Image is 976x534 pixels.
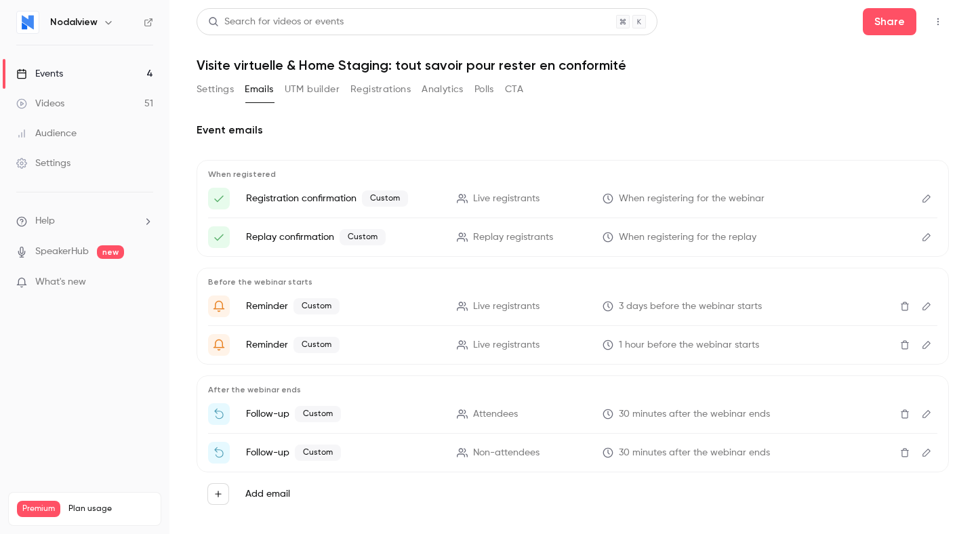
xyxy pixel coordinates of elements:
span: Premium [17,501,60,517]
li: Voici votre lien d'accès à la Masterclass : {{ event_name }}! [208,226,937,248]
button: Share [863,8,916,35]
span: 30 minutes after the webinar ends [619,446,770,460]
span: Attendees [473,407,518,422]
h1: Visite virtuelle & Home Staging: tout savoir pour rester en conformité [197,57,949,73]
button: Delete [894,442,916,464]
span: Custom [293,337,340,353]
p: When registered [208,169,937,180]
span: Custom [293,298,340,314]
span: Live registrants [473,192,540,206]
p: Registration confirmation [246,190,441,207]
button: Analytics [422,79,464,100]
li: {{ event_name }} est sur le point de commencer [208,334,937,356]
span: Custom [340,229,386,245]
div: Videos [16,97,64,110]
span: Replay registrants [473,230,553,245]
span: new [97,245,124,259]
button: Delete [894,403,916,425]
p: Follow-up [246,445,441,461]
button: Edit [916,295,937,317]
button: Emails [245,79,273,100]
button: CTA [505,79,523,100]
span: Custom [295,445,341,461]
span: What's new [35,275,86,289]
span: 3 days before the webinar starts [619,300,762,314]
p: Follow-up [246,406,441,422]
div: Audience [16,127,77,140]
h6: Nodalview [50,16,98,29]
button: Edit [916,403,937,425]
p: Before the webinar starts [208,276,937,287]
div: Search for videos or events [208,15,344,29]
p: Replay confirmation [246,229,441,245]
button: Polls [474,79,494,100]
p: After the webinar ends [208,384,937,395]
button: Edit [916,188,937,209]
span: When registering for the replay [619,230,756,245]
button: Delete [894,334,916,356]
button: Settings [197,79,234,100]
button: Registrations [350,79,411,100]
li: Rappel : La Masterclass "{{ event_name }}" approche ! [208,295,937,317]
button: Edit [916,226,937,248]
li: Regardez le replay de la Masterclass : {{ event_name }} [208,442,937,464]
li: Voici votre lien d'accès à notre webinaire :{{ event_name }}! [208,188,937,209]
span: Live registrants [473,300,540,314]
span: Custom [362,190,408,207]
li: help-dropdown-opener [16,214,153,228]
span: Plan usage [68,504,152,514]
li: Merci de votre participation à notre Masterclass : {{ event_name }} [208,403,937,425]
span: Live registrants [473,338,540,352]
span: Custom [295,406,341,422]
span: Non-attendees [473,446,540,460]
label: Add email [245,487,290,501]
a: SpeakerHub [35,245,89,259]
button: UTM builder [285,79,340,100]
span: When registering for the webinar [619,192,765,206]
button: Delete [894,295,916,317]
p: Reminder [246,337,441,353]
h2: Event emails [197,122,949,138]
span: 1 hour before the webinar starts [619,338,759,352]
button: Edit [916,442,937,464]
span: Help [35,214,55,228]
img: Nodalview [17,12,39,33]
div: Settings [16,157,70,170]
span: 30 minutes after the webinar ends [619,407,770,422]
div: Events [16,67,63,81]
button: Edit [916,334,937,356]
p: Reminder [246,298,441,314]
